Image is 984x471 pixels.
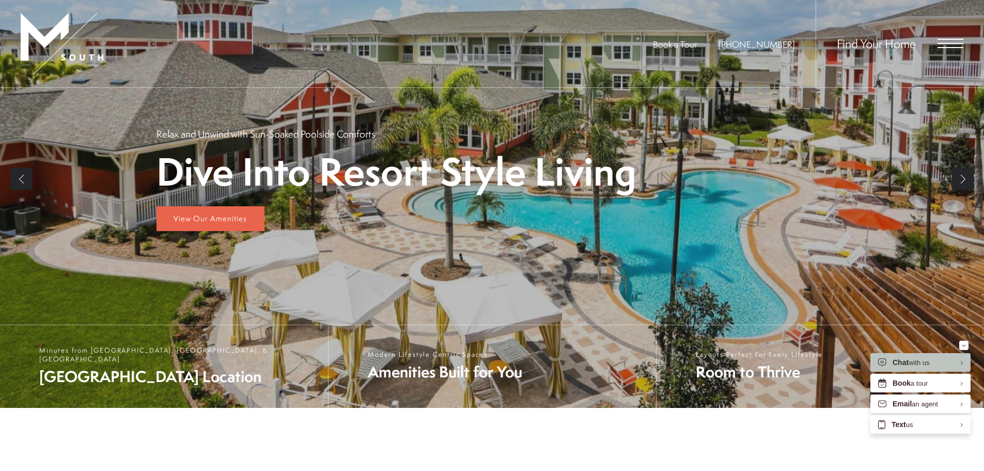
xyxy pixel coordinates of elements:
p: Dive Into Resort Style Living [157,151,636,192]
a: Next [952,168,974,190]
span: [GEOGRAPHIC_DATA] Location [39,366,318,387]
a: View Our Amenities [157,206,264,231]
span: View Our Amenities [174,213,247,224]
span: Minutes from [GEOGRAPHIC_DATA], [GEOGRAPHIC_DATA], & [GEOGRAPHIC_DATA] [39,346,318,363]
a: Book a Tour [653,38,697,50]
a: Previous [10,168,32,190]
span: Modern Lifestyle Centric Spaces [368,350,522,359]
span: Room to Thrive [696,361,823,383]
span: [PHONE_NUMBER] [719,38,795,50]
button: Open Menu [938,39,963,48]
span: Amenities Built for You [368,361,522,383]
a: Layouts Perfect For Every Lifestyle [656,325,984,408]
a: Modern Lifestyle Centric Spaces [328,325,656,408]
a: Find Your Home [837,35,916,52]
span: Layouts Perfect For Every Lifestyle [696,350,823,359]
a: Call Us at 813-570-8014 [719,38,795,50]
p: Relax and Unwind with Sun-Soaked Poolside Comforts [157,127,375,141]
img: MSouth [21,13,103,75]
